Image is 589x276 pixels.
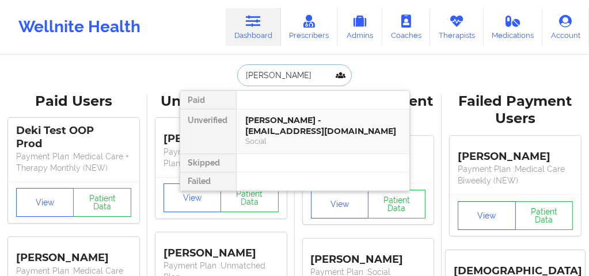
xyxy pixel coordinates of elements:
button: Patient Data [515,201,573,230]
a: Admins [337,8,382,46]
button: Patient Data [368,190,425,218]
div: Unverified Users [155,93,287,110]
a: Medications [484,8,543,46]
div: Unverified [180,109,236,154]
div: [PERSON_NAME] [164,124,279,146]
div: Failed [180,172,236,191]
div: Deki Test OOP Prod [16,124,131,151]
div: Failed Payment Users [450,93,581,128]
p: Payment Plan : Medical Care + Therapy Monthly (NEW) [16,151,131,174]
a: Prescribers [281,8,338,46]
div: [PERSON_NAME] [458,141,573,163]
div: [PERSON_NAME] [16,243,131,265]
button: Patient Data [73,188,131,217]
a: Account [542,8,589,46]
a: Coaches [382,8,430,46]
a: Therapists [430,8,484,46]
div: Paid Users [8,93,139,110]
button: View [311,190,368,218]
div: [PERSON_NAME] [311,244,426,266]
div: [PERSON_NAME] - [EMAIL_ADDRESS][DOMAIN_NAME] [246,115,400,136]
button: View [164,183,221,212]
div: [PERSON_NAME] [164,238,279,260]
div: Skipped [180,154,236,172]
button: View [458,201,515,230]
button: Patient Data [221,183,278,212]
a: Dashboard [226,8,281,46]
p: Payment Plan : Medical Care Biweekly (NEW) [458,163,573,186]
button: View [16,188,74,217]
p: Payment Plan : Unmatched Plan [164,146,279,169]
div: Social [246,136,400,146]
div: Paid [180,91,236,109]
